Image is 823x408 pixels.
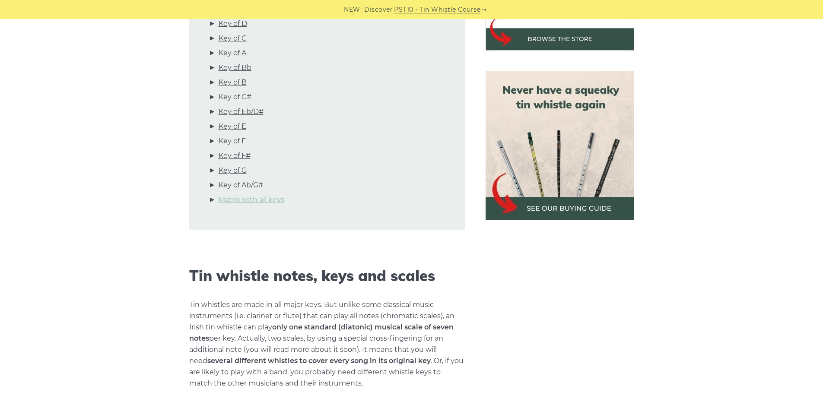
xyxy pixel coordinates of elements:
a: Key of C [219,33,247,44]
a: PST10 - Tin Whistle Course [394,5,480,15]
a: Key of F [219,136,246,147]
span: Discover [364,5,393,15]
a: Key of B [219,77,247,88]
a: Key of Eb/D# [219,106,264,117]
span: NEW: [344,5,362,15]
a: Key of D [219,18,247,29]
a: Key of Bb [219,62,251,73]
p: Tin whistles are made in all major keys. But unlike some classical music instruments (i.e. clarin... [189,299,465,389]
strong: several different whistles to cover every song in its original key [207,357,431,365]
a: Key of G [219,165,247,176]
a: Key of E [219,121,246,132]
a: Key of F# [219,150,251,161]
a: Key of C# [219,92,251,103]
strong: only one standard (diatonic) musical scale of seven notes [189,323,454,342]
a: Key of A [219,47,246,59]
h2: Tin whistle notes, keys and scales [189,267,465,285]
a: Key of Ab/G# [219,180,263,191]
a: Matrix with all keys [219,194,284,206]
img: tin whistle buying guide [486,71,634,220]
